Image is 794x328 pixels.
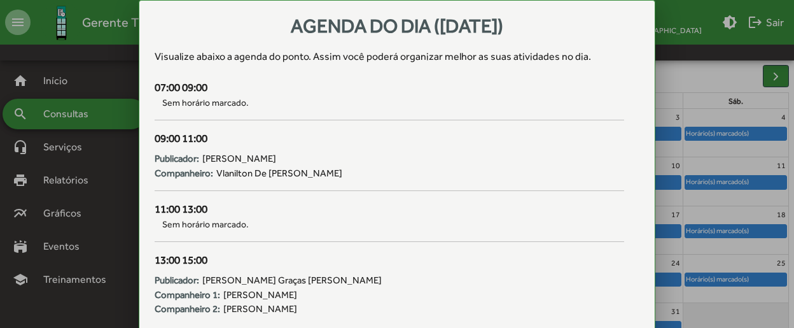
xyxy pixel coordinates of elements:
[223,288,297,303] span: [PERSON_NAME]
[291,15,503,37] span: Agenda do dia ([DATE])
[223,302,297,317] span: [PERSON_NAME]
[155,218,623,231] span: Sem horário marcado.
[155,152,199,166] strong: Publicador:
[155,131,623,147] div: 09:00 11:00
[202,273,382,288] span: [PERSON_NAME] Graças [PERSON_NAME]
[155,252,623,269] div: 13:00 15:00
[155,96,623,110] span: Sem horário marcado.
[155,201,623,218] div: 11:00 13:00
[216,166,342,181] span: Vlanilton De [PERSON_NAME]
[155,80,623,96] div: 07:00 09:00
[155,273,199,288] strong: Publicador:
[155,166,213,181] strong: Companheiro:
[155,49,639,64] div: Visualize abaixo a agenda do ponto . Assim você poderá organizar melhor as suas atividades no dia.
[155,288,220,303] strong: Companheiro 1:
[155,302,220,317] strong: Companheiro 2:
[202,152,276,166] span: [PERSON_NAME]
